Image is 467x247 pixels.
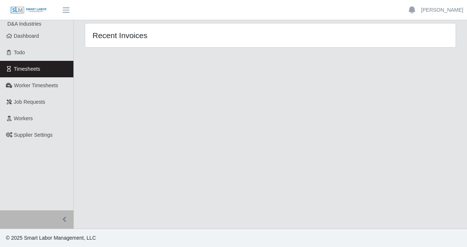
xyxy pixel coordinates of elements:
span: Dashboard [14,33,39,39]
img: SLM Logo [10,6,47,14]
span: Worker Timesheets [14,82,58,88]
span: Job Requests [14,99,46,105]
span: Supplier Settings [14,132,53,138]
span: Todo [14,49,25,55]
h4: Recent Invoices [93,31,234,40]
span: © 2025 Smart Labor Management, LLC [6,235,96,241]
span: Workers [14,115,33,121]
span: D&A Industries [7,21,41,27]
span: Timesheets [14,66,40,72]
a: [PERSON_NAME] [421,6,463,14]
